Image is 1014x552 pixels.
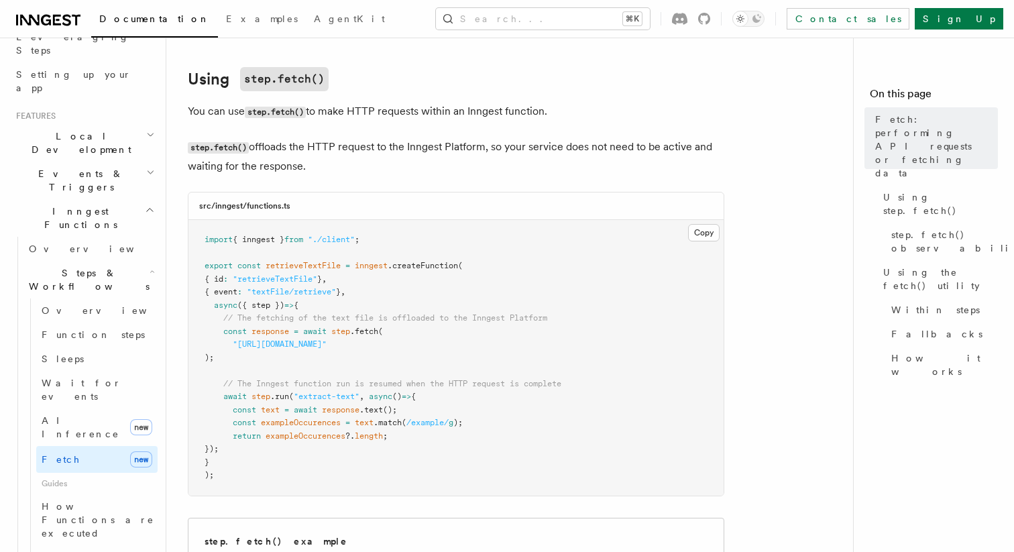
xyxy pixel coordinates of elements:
a: Sign Up [915,8,1003,30]
span: Fallbacks [891,327,982,341]
span: step [251,392,270,401]
a: Fallbacks [886,322,998,346]
span: Using step.fetch() [883,190,998,217]
span: response [322,405,359,415]
span: = [284,405,289,415]
span: import [205,235,233,244]
a: Function steps [36,323,158,347]
a: Overview [36,298,158,323]
span: ); [453,418,463,427]
span: // The Inngest function run is resumed when the HTTP request is complete [223,379,561,388]
span: exampleOccurences [261,418,341,427]
span: const [233,418,256,427]
span: () [392,392,402,401]
span: Steps & Workflows [23,266,150,293]
span: await [223,392,247,401]
span: Sleeps [42,353,84,364]
a: Setting up your app [11,62,158,100]
span: step [331,327,350,336]
a: Overview [23,237,158,261]
span: { event [205,287,237,296]
span: .run [270,392,289,401]
span: => [284,300,294,310]
span: const [237,261,261,270]
span: ); [205,353,214,362]
h4: On this page [870,86,998,107]
kbd: ⌘K [623,12,642,25]
span: Function steps [42,329,145,340]
span: Overview [42,305,180,316]
span: : [223,274,228,284]
span: Fetch [42,454,80,465]
a: How it works [886,346,998,384]
span: Events & Triggers [11,167,146,194]
span: Documentation [99,13,210,24]
span: /example/ [406,418,449,427]
span: Wait for events [42,378,121,402]
span: async [369,392,392,401]
span: How Functions are executed [42,501,154,539]
a: How Functions are executed [36,494,158,545]
button: Local Development [11,124,158,162]
a: Fetch: performing API requests or fetching data [870,107,998,185]
span: Using the fetch() utility [883,266,998,292]
span: "./client" [308,235,355,244]
span: ; [355,235,359,244]
span: , [341,287,345,296]
span: AI Inference [42,415,119,439]
span: g [449,418,453,427]
a: Using step.fetch() [878,185,998,223]
p: offloads the HTTP request to the Inngest Platform, so your service does not need to be active and... [188,137,724,176]
span: "textFile/retrieve" [247,287,336,296]
span: const [233,405,256,415]
code: step.fetch() [188,142,249,154]
span: , [322,274,327,284]
span: ( [402,418,406,427]
span: Overview [29,243,167,254]
span: response [251,327,289,336]
span: await [294,405,317,415]
span: Examples [226,13,298,24]
a: Within steps [886,298,998,322]
button: Toggle dark mode [732,11,765,27]
span: ); [205,470,214,480]
span: ?. [345,431,355,441]
a: Examples [218,4,306,36]
button: Steps & Workflows [23,261,158,298]
span: length [355,431,383,441]
button: Copy [688,224,720,241]
span: text [355,418,374,427]
button: Inngest Functions [11,199,158,237]
p: You can use to make HTTP requests within an Inngest function. [188,102,724,121]
span: await [303,327,327,336]
span: const [223,327,247,336]
span: Features [11,111,56,121]
span: .createFunction [388,261,458,270]
span: new [130,451,152,467]
span: Inngest Functions [11,205,145,231]
span: Setting up your app [16,69,131,93]
span: { [411,392,416,401]
span: { [294,300,298,310]
span: }); [205,444,219,453]
button: Search...⌘K [436,8,650,30]
span: => [402,392,411,401]
a: step.fetch() observability [886,223,998,260]
span: } [205,457,209,467]
span: .fetch [350,327,378,336]
span: ({ step }) [237,300,284,310]
h3: src/inngest/functions.ts [199,201,290,211]
a: Leveraging Steps [11,25,158,62]
span: async [214,300,237,310]
code: step.fetch() [245,107,306,118]
span: export [205,261,233,270]
span: Guides [36,473,158,494]
span: Local Development [11,129,146,156]
button: Events & Triggers [11,162,158,199]
span: (); [383,405,397,415]
a: Using the fetch() utility [878,260,998,298]
span: Within steps [891,303,980,317]
span: } [317,274,322,284]
span: } [336,287,341,296]
span: .text [359,405,383,415]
